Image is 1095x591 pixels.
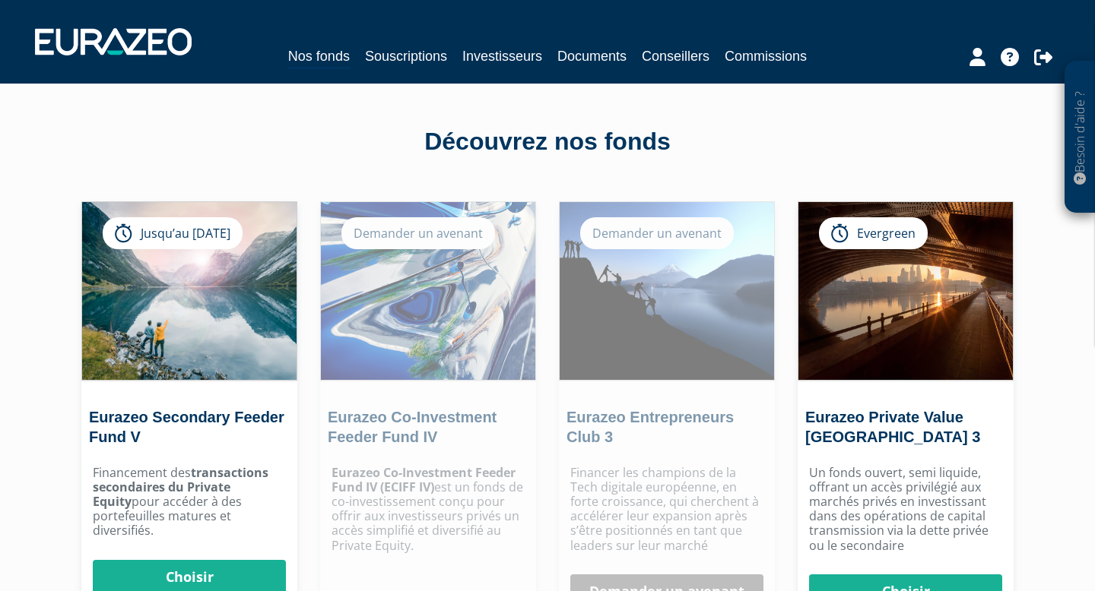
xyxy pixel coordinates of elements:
[341,217,495,249] div: Demander un avenant
[365,46,447,67] a: Souscriptions
[557,46,627,67] a: Documents
[114,125,981,160] div: Découvrez nos fonds
[328,409,497,445] a: Eurazeo Co-Investment Feeder Fund IV
[93,464,268,510] strong: transactions secondaires du Private Equity
[1071,69,1089,206] p: Besoin d'aide ?
[798,202,1013,380] img: Eurazeo Private Value Europe 3
[570,466,763,553] p: Financer les champions de la Tech digitale européenne, en forte croissance, qui cherchent à accél...
[93,466,286,539] p: Financement des pour accéder à des portefeuilles matures et diversifiés.
[560,202,774,380] img: Eurazeo Entrepreneurs Club 3
[462,46,542,67] a: Investisseurs
[332,466,525,553] p: est un fonds de co-investissement conçu pour offrir aux investisseurs privés un accès simplifié e...
[321,202,535,380] img: Eurazeo Co-Investment Feeder Fund IV
[103,217,243,249] div: Jusqu’au [DATE]
[642,46,709,67] a: Conseillers
[332,464,516,495] strong: Eurazeo Co-Investment Feeder Fund IV (ECIFF IV)
[580,217,734,249] div: Demander un avenant
[819,217,928,249] div: Evergreen
[89,409,284,445] a: Eurazeo Secondary Feeder Fund V
[805,409,980,445] a: Eurazeo Private Value [GEOGRAPHIC_DATA] 3
[809,466,1002,553] p: Un fonds ouvert, semi liquide, offrant un accès privilégié aux marchés privés en investissant dan...
[567,409,734,445] a: Eurazeo Entrepreneurs Club 3
[288,46,350,69] a: Nos fonds
[35,28,192,55] img: 1732889491-logotype_eurazeo_blanc_rvb.png
[725,46,807,67] a: Commissions
[82,202,297,380] img: Eurazeo Secondary Feeder Fund V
